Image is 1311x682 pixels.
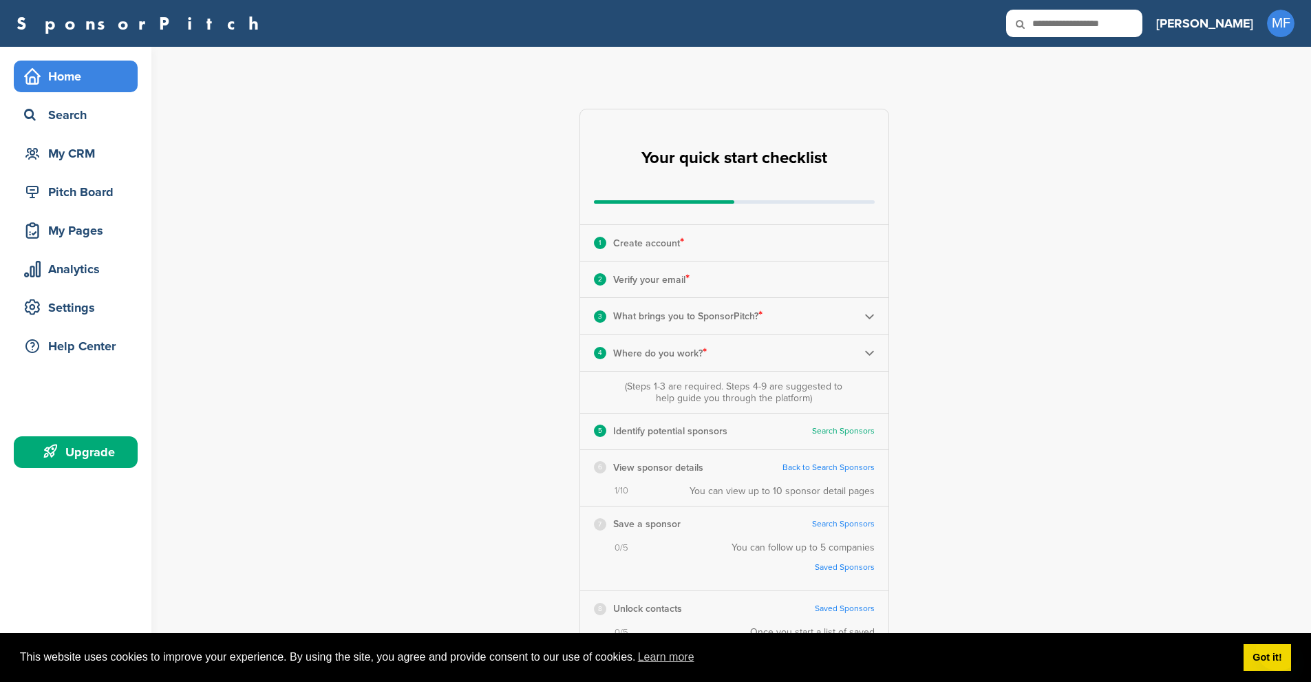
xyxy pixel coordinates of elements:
[615,485,628,497] span: 1/10
[594,425,606,437] div: 5
[636,647,696,668] a: learn more about cookies
[594,461,606,473] div: 6
[14,61,138,92] a: Home
[613,515,681,533] p: Save a sponsor
[732,542,875,582] div: You can follow up to 5 companies
[613,270,690,288] p: Verify your email
[14,330,138,362] a: Help Center
[812,426,875,436] a: Search Sponsors
[21,218,138,243] div: My Pages
[641,143,827,173] h2: Your quick start checklist
[594,603,606,615] div: 8
[812,519,875,529] a: Search Sponsors
[14,138,138,169] a: My CRM
[21,440,138,465] div: Upgrade
[745,562,875,573] a: Saved Sponsors
[1256,627,1300,671] iframe: Button to launch messaging window
[613,600,682,617] p: Unlock contacts
[613,344,707,362] p: Where do you work?
[594,237,606,249] div: 1
[21,295,138,320] div: Settings
[864,311,875,321] img: Checklist arrow 2
[20,647,1233,668] span: This website uses cookies to improve your experience. By using the site, you agree and provide co...
[14,176,138,208] a: Pitch Board
[21,257,138,281] div: Analytics
[615,542,628,554] span: 0/5
[21,334,138,359] div: Help Center
[594,518,606,531] div: 7
[14,436,138,468] a: Upgrade
[615,627,628,639] span: 0/5
[864,348,875,358] img: Checklist arrow 2
[14,215,138,246] a: My Pages
[782,462,875,473] a: Back to Search Sponsors
[17,14,268,32] a: SponsorPitch
[1156,8,1253,39] a: [PERSON_NAME]
[14,253,138,285] a: Analytics
[594,347,606,359] div: 4
[21,180,138,204] div: Pitch Board
[14,99,138,131] a: Search
[14,292,138,323] a: Settings
[815,604,875,614] a: Saved Sponsors
[594,273,606,286] div: 2
[594,310,606,323] div: 3
[21,141,138,166] div: My CRM
[613,459,703,476] p: View sponsor details
[621,381,846,404] div: (Steps 1-3 are required. Steps 4-9 are suggested to help guide you through the platform)
[21,103,138,127] div: Search
[613,234,684,252] p: Create account
[1267,10,1294,37] span: MF
[1156,14,1253,33] h3: [PERSON_NAME]
[613,307,763,325] p: What brings you to SponsorPitch?
[1244,644,1291,672] a: dismiss cookie message
[690,485,875,497] div: You can view up to 10 sponsor detail pages
[21,64,138,89] div: Home
[613,423,727,440] p: Identify potential sponsors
